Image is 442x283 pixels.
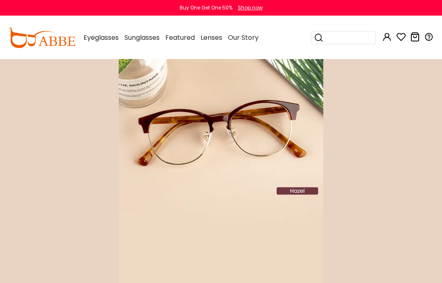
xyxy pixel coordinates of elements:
[124,33,160,42] span: Sunglasses
[228,33,259,42] span: Our Story
[234,4,263,11] a: Shop now
[180,4,232,11] div: Buy One Get One 50%
[165,33,195,42] span: Featured
[8,27,75,48] img: abbeglasses.com
[238,4,263,11] div: Shop now
[83,33,119,42] span: Eyeglasses
[201,33,222,42] span: Lenses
